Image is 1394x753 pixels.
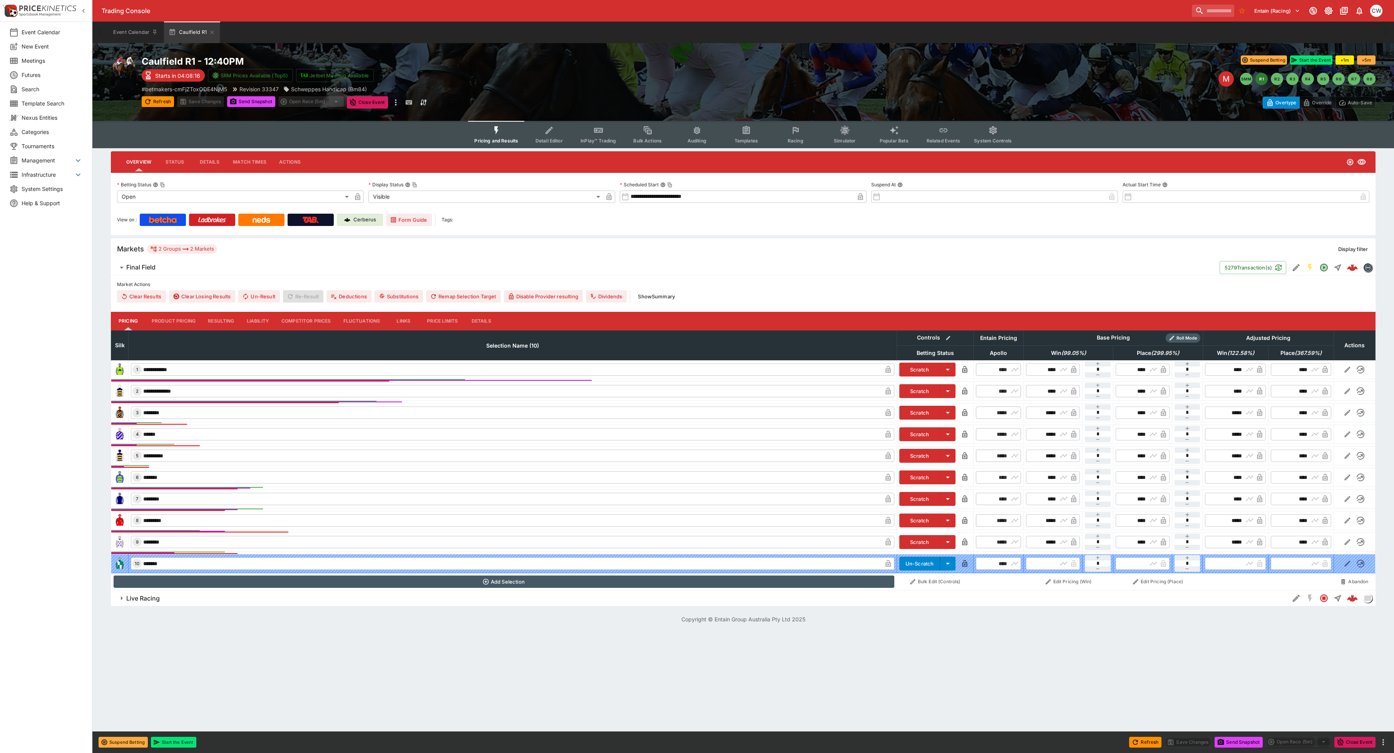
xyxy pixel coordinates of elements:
h5: Markets [117,244,144,253]
img: runner 4 [114,428,126,440]
button: Disable Provider resulting [504,290,583,303]
span: Simulator [834,138,855,144]
button: Remap Selection Target [426,290,501,303]
img: betmakers [1364,263,1372,272]
button: R5 [1317,73,1329,85]
button: R1 [1255,73,1268,85]
span: 9 [134,539,140,545]
span: Related Events [927,138,960,144]
span: Management [22,156,74,164]
img: TabNZ [303,217,319,223]
button: Copy To Clipboard [667,182,673,187]
span: Place(367.59%) [1272,348,1330,358]
button: Copy To Clipboard [412,182,417,187]
button: Display filter [1334,243,1372,255]
button: R6 [1332,73,1345,85]
div: Start From [1263,97,1376,109]
button: Details [464,312,499,330]
span: System Settings [22,185,83,193]
em: ( 299.95 %) [1151,348,1179,358]
em: ( 99.05 %) [1061,348,1086,358]
th: Controls [897,330,974,345]
button: Scratch [899,363,940,376]
button: Competitor Prices [275,312,337,330]
div: betmakers [1363,263,1372,272]
button: Scratch [899,492,940,506]
p: Revision 33347 [239,85,279,93]
p: Auto-Save [1348,99,1372,107]
p: Scheduled Start [620,181,659,188]
label: Market Actions [117,279,1369,290]
div: Base Pricing [1094,333,1133,343]
button: more [1379,738,1388,747]
a: Form Guide [386,214,432,226]
div: Edit Meeting [1218,71,1234,87]
button: Scheduled StartCopy To Clipboard [660,182,666,187]
div: Visible [368,191,603,203]
span: Template Search [22,99,83,107]
span: 2 [134,388,140,394]
button: Scratch [899,535,940,549]
button: Documentation [1337,4,1351,18]
button: Display StatusCopy To Clipboard [405,182,410,187]
span: 7 [134,496,140,502]
button: SMM [1240,73,1252,85]
button: Un-Result [238,290,279,303]
span: System Controls [974,138,1012,144]
button: Overview [120,153,157,171]
button: ShowSummary [633,290,679,303]
p: Override [1312,99,1332,107]
button: Override [1299,97,1335,109]
button: Bulk Edit (Controls) [899,576,971,588]
p: Display Status [368,181,403,188]
span: Event Calendar [22,28,83,36]
span: 10 [133,561,141,566]
img: logo-cerberus--red.svg [1347,593,1358,604]
button: Refresh [142,96,174,107]
th: Silk [111,330,129,360]
img: PriceKinetics [19,5,76,11]
button: SGM Enabled [1303,261,1317,274]
img: Ladbrokes [198,217,226,223]
div: Event type filters [468,121,1018,148]
button: Connected to PK [1306,4,1320,18]
button: Suspend Betting [99,737,148,748]
svg: Open [1346,158,1354,166]
button: Links [386,312,421,330]
button: Bulk edit [943,333,953,343]
em: ( 122.58 %) [1227,348,1254,358]
button: Event Calendar [109,22,162,43]
span: Tournaments [22,142,83,150]
div: split button [278,96,344,107]
img: runner 2 [114,385,126,397]
img: runner 1 [114,363,126,376]
label: Tags: [442,214,453,226]
img: Sportsbook Management [19,13,61,16]
button: Clear Results [117,290,166,303]
button: No Bookmarks [1236,5,1248,17]
span: Categories [22,128,83,136]
span: 1 [135,367,140,372]
label: View on : [117,214,137,226]
button: R7 [1348,73,1360,85]
button: Close Event [347,96,388,109]
button: Closed [1317,591,1331,605]
p: Schweppes Handicap (Bm84) [291,85,367,93]
button: Close Event [1334,737,1376,748]
a: Cerberus [337,214,383,226]
button: Product Pricing [146,312,202,330]
button: Scratch [899,427,940,441]
img: runner 5 [114,450,126,462]
span: Search [22,85,83,93]
button: Liability [241,312,275,330]
button: Clear Losing Results [169,290,235,303]
button: Final Field [111,260,1220,275]
img: runner 10 [114,557,126,570]
button: +5m [1357,55,1376,65]
svg: Closed [1319,594,1329,603]
button: Fluctuations [337,312,387,330]
span: Futures [22,71,83,79]
button: Pricing [111,312,146,330]
span: Pricing and Results [474,138,518,144]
